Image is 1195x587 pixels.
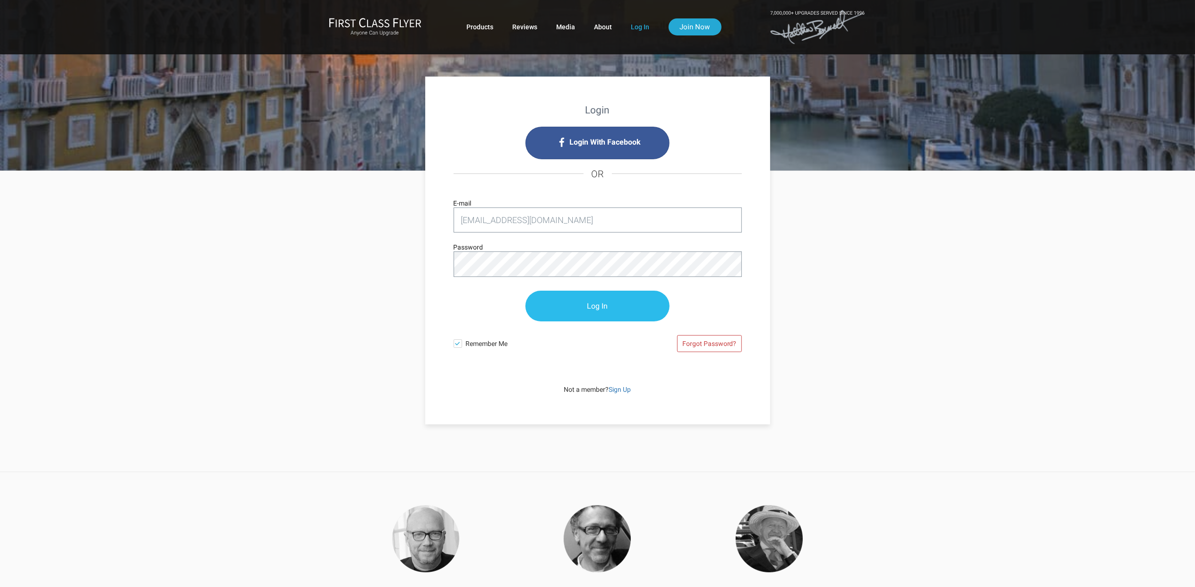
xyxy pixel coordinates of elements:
a: Join Now [669,18,722,35]
span: Login With Facebook [569,135,641,150]
small: Anyone Can Upgrade [329,30,421,36]
a: Reviews [513,18,538,35]
img: Collins.png [736,505,803,572]
img: Haggis-v2.png [392,505,459,572]
a: Sign Up [609,386,631,393]
span: Remember Me [466,335,598,349]
a: Forgot Password? [677,335,742,352]
label: E-mail [454,198,472,208]
span: Not a member? [564,386,631,393]
a: Log In [631,18,650,35]
a: Products [467,18,494,35]
a: About [594,18,612,35]
a: Media [557,18,576,35]
input: Log In [525,291,670,321]
i: Login with Facebook [525,127,670,159]
label: Password [454,242,483,252]
img: First Class Flyer [329,17,421,27]
h4: OR [454,159,742,189]
img: Thomas.png [564,505,631,572]
strong: Login [585,104,610,116]
a: First Class FlyerAnyone Can Upgrade [329,17,421,36]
